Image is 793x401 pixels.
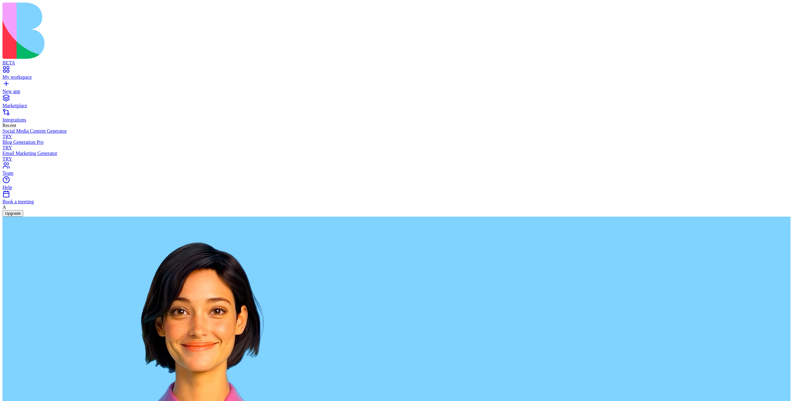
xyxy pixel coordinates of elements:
[2,170,791,176] div: Team
[2,193,791,205] a: Book a meeting
[2,139,791,151] a: Blog Generation ProTRY
[2,83,791,94] a: New app
[2,55,791,66] a: BETA
[2,179,791,190] a: Help
[2,139,791,145] div: Blog Generation Pro
[2,185,791,190] div: Help
[2,117,791,123] div: Integrations
[2,2,252,59] img: logo
[2,145,791,151] div: TRY
[2,128,791,139] a: Social Media Content GeneratorTRY
[2,134,791,139] div: TRY
[2,123,16,128] span: Recent
[2,199,791,205] div: Book a meeting
[2,89,791,94] div: New app
[2,103,791,108] div: Marketplace
[2,128,791,134] div: Social Media Content Generator
[2,210,23,216] a: Upgrade
[2,69,791,80] a: My workspace
[2,60,791,66] div: BETA
[2,151,791,156] div: Email Marketing Generator
[2,74,791,80] div: My workspace
[2,112,791,123] a: Integrations
[2,205,6,210] span: A
[2,165,791,176] a: Team
[2,210,23,217] button: Upgrade
[2,151,791,162] a: Email Marketing GeneratorTRY
[2,97,791,108] a: Marketplace
[2,156,791,162] div: TRY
